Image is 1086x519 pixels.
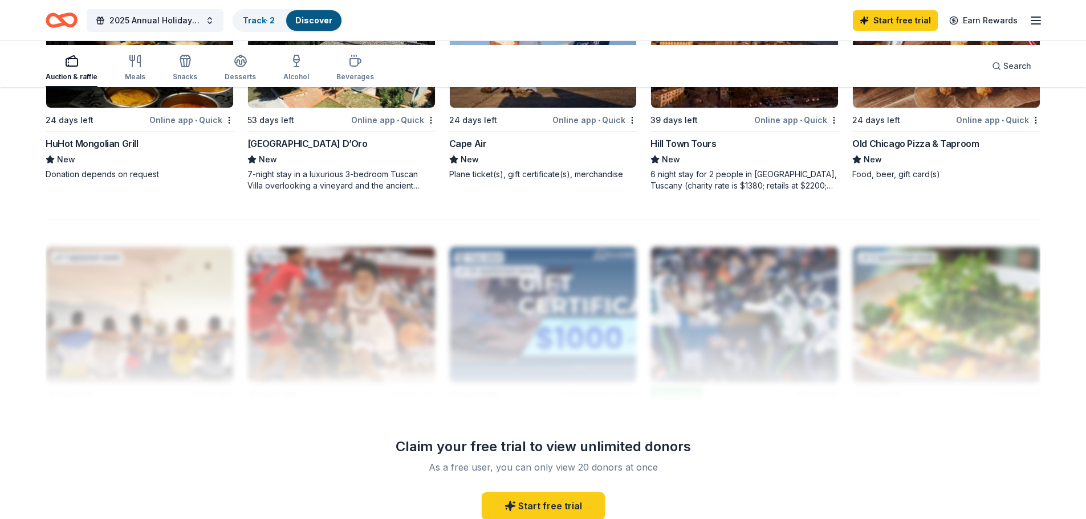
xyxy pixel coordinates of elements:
[125,72,145,81] div: Meals
[598,116,600,125] span: •
[173,50,197,87] button: Snacks
[397,116,399,125] span: •
[662,153,680,166] span: New
[259,153,277,166] span: New
[247,113,294,127] div: 53 days left
[195,116,197,125] span: •
[46,72,97,81] div: Auction & raffle
[46,7,78,34] a: Home
[461,153,479,166] span: New
[247,137,368,150] div: [GEOGRAPHIC_DATA] D’Oro
[852,113,900,127] div: 24 days left
[956,113,1040,127] div: Online app Quick
[449,137,487,150] div: Cape Air
[351,113,436,127] div: Online app Quick
[1003,59,1031,73] span: Search
[247,169,436,191] div: 7-night stay in a luxurious 3-bedroom Tuscan Villa overlooking a vineyard and the ancient walled ...
[552,113,637,127] div: Online app Quick
[295,15,332,25] a: Discover
[125,50,145,87] button: Meals
[173,72,197,81] div: Snacks
[379,438,707,456] div: Claim your free trial to view unlimited donors
[336,72,374,81] div: Beverages
[650,169,839,191] div: 6 night stay for 2 people in [GEOGRAPHIC_DATA], Tuscany (charity rate is $1380; retails at $2200;...
[46,137,139,150] div: HuHot Mongolian Grill
[87,9,223,32] button: 2025 Annual Holiday Charity Auction
[243,15,275,25] a: Track· 2
[57,153,75,166] span: New
[800,116,802,125] span: •
[46,50,97,87] button: Auction & raffle
[46,169,234,180] div: Donation depends on request
[942,10,1024,31] a: Earn Rewards
[983,55,1040,77] button: Search
[149,113,234,127] div: Online app Quick
[283,72,309,81] div: Alcohol
[233,9,343,32] button: Track· 2Discover
[852,169,1040,180] div: Food, beer, gift card(s)
[283,50,309,87] button: Alcohol
[864,153,882,166] span: New
[449,113,497,127] div: 24 days left
[336,50,374,87] button: Beverages
[225,50,256,87] button: Desserts
[1002,116,1004,125] span: •
[225,72,256,81] div: Desserts
[852,137,979,150] div: Old Chicago Pizza & Taproom
[853,10,938,31] a: Start free trial
[449,169,637,180] div: Plane ticket(s), gift certificate(s), merchandise
[109,14,201,27] span: 2025 Annual Holiday Charity Auction
[650,113,698,127] div: 39 days left
[754,113,839,127] div: Online app Quick
[650,137,716,150] div: Hill Town Tours
[46,113,93,127] div: 24 days left
[393,460,694,474] div: As a free user, you can only view 20 donors at once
